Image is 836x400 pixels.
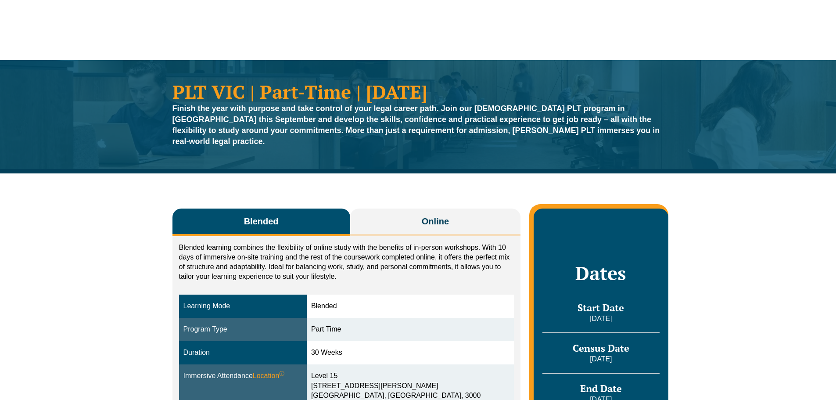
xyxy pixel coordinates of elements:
p: [DATE] [542,314,659,324]
span: Blended [244,215,279,227]
h2: Dates [542,262,659,284]
h1: PLT VIC | Part-Time | [DATE] [172,82,664,101]
div: Program Type [183,324,302,335]
span: Online [422,215,449,227]
div: Duration [183,348,302,358]
div: Blended [311,301,509,311]
sup: ⓘ [279,371,284,377]
span: Census Date [573,342,629,354]
p: [DATE] [542,354,659,364]
p: Blended learning combines the flexibility of online study with the benefits of in-person workshop... [179,243,514,281]
strong: Finish the year with purpose and take control of your legal career path. Join our [DEMOGRAPHIC_DA... [172,104,660,146]
div: Part Time [311,324,509,335]
div: Learning Mode [183,301,302,311]
div: Immersive Attendance [183,371,302,381]
span: Location [253,371,285,381]
div: 30 Weeks [311,348,509,358]
span: End Date [580,382,622,395]
span: Start Date [578,301,624,314]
